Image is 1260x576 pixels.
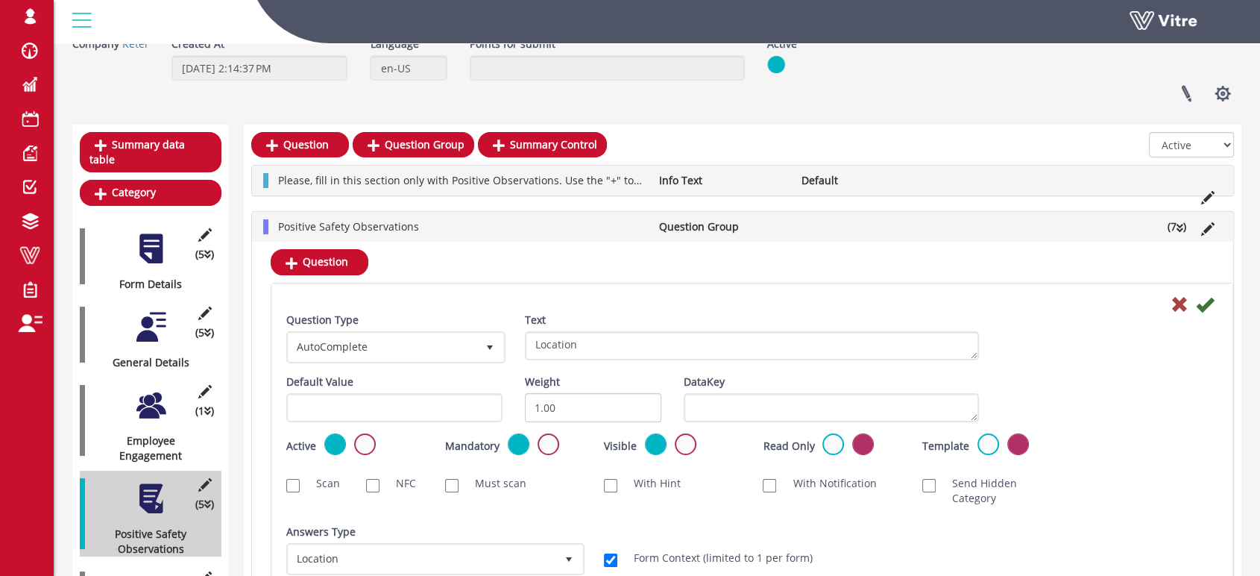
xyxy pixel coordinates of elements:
img: yes [767,55,785,74]
span: Location [289,545,555,572]
label: With Hint [619,476,681,491]
span: select [476,334,503,360]
span: AutoComplete [289,334,476,360]
label: Mandatory [445,439,500,454]
li: (7 ) [1160,219,1194,234]
div: Positive Safety Observations [80,527,210,557]
label: Template [922,439,969,454]
div: Form Details [80,277,210,292]
label: Read Only [763,439,814,454]
label: With Notification [778,476,876,491]
label: Weight [525,375,560,389]
a: Summary Control [478,132,607,157]
label: Question Type [286,313,359,328]
div: Employee Engagement [80,433,210,463]
label: Scan [301,476,340,491]
input: With Hint [604,479,617,492]
input: Scan [286,479,300,492]
a: Summary data table [80,132,221,172]
a: Category [80,180,221,205]
a: Question Group [353,132,474,157]
li: Question Group [651,219,793,234]
label: NFC [381,476,416,491]
span: (5 ) [195,497,214,512]
label: Visible [604,439,637,454]
label: Must scan [460,476,526,491]
label: Active [767,37,797,51]
label: Active [286,439,316,454]
label: Language [370,37,418,51]
span: Positive Safety Observations [278,219,419,234]
label: Points for submit [470,37,555,51]
span: Please, fill in this section only with Positive Observations. Use the "+" to create more observat... [278,173,834,187]
label: Send Hidden Category [937,476,1059,506]
span: select [555,545,582,572]
input: Form Context (limited to 1 per form) [604,554,617,567]
li: Default [794,173,936,188]
div: General Details [80,355,210,370]
label: DataKey [684,375,725,389]
label: Text [525,313,546,328]
span: (5 ) [195,325,214,340]
textarea: Location [525,331,980,360]
input: Send Hidden Category [922,479,936,492]
input: NFC [366,479,379,492]
label: Company [72,37,119,51]
span: (1 ) [195,404,214,419]
input: With Notification [763,479,776,492]
a: Question [271,249,368,275]
label: Answers Type [286,525,356,539]
label: Default Value [286,375,353,389]
label: Form Context (limited to 1 per form) [619,551,813,566]
span: (5 ) [195,247,214,262]
li: Info Text [651,173,793,188]
label: Created At [171,37,224,51]
a: Question [251,132,349,157]
input: Must scan [445,479,459,492]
